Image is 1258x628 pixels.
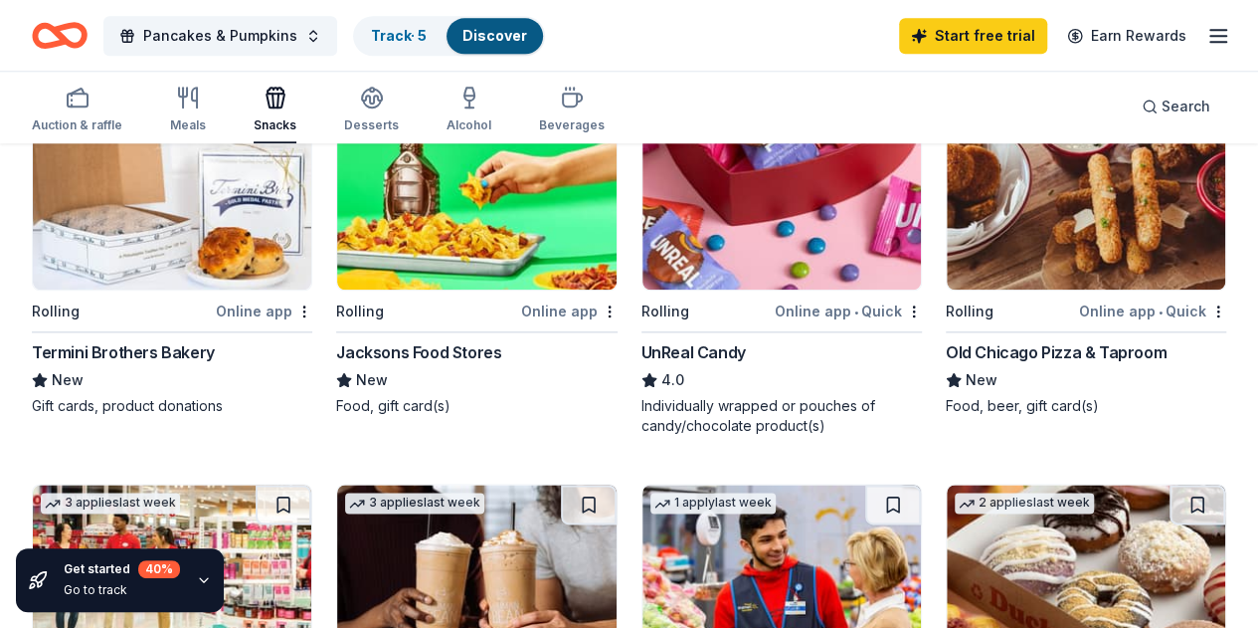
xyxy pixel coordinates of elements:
[33,101,311,290] img: Image for Termini Brothers Bakery
[64,560,180,578] div: Get started
[32,396,312,416] div: Gift cards, product donations
[946,396,1226,416] div: Food, beer, gift card(s)
[345,493,484,514] div: 3 applies last week
[642,101,921,290] img: Image for UnReal Candy
[216,299,312,323] div: Online app
[32,78,122,143] button: Auction & raffle
[539,78,605,143] button: Beverages
[336,100,617,416] a: Image for Jacksons Food Stores1 applylast weekRollingOnline appJacksons Food StoresNewFood, gift ...
[947,101,1225,290] img: Image for Old Chicago Pizza & Taproom
[103,16,337,56] button: Pancakes & Pumpkins
[955,493,1094,514] div: 2 applies last week
[337,101,616,290] img: Image for Jacksons Food Stores
[41,493,180,514] div: 3 applies last week
[32,340,215,364] div: Termini Brothers Bakery
[32,117,122,133] div: Auction & raffle
[344,117,399,133] div: Desserts
[447,78,491,143] button: Alcohol
[254,117,296,133] div: Snacks
[775,299,922,323] div: Online app Quick
[661,368,684,392] span: 4.0
[641,340,746,364] div: UnReal Candy
[1159,304,1163,319] span: •
[254,78,296,143] button: Snacks
[371,27,427,44] a: Track· 5
[641,300,689,323] div: Rolling
[32,100,312,416] a: Image for Termini Brothers Bakery2 applieslast weekRollingOnline appTermini Brothers BakeryNewGif...
[336,300,384,323] div: Rolling
[650,493,776,514] div: 1 apply last week
[1079,299,1226,323] div: Online app Quick
[854,304,858,319] span: •
[356,368,388,392] span: New
[52,368,84,392] span: New
[64,582,180,598] div: Go to track
[1055,18,1198,54] a: Earn Rewards
[170,78,206,143] button: Meals
[641,100,922,436] a: Image for UnReal Candy6 applieslast weekRollingOnline app•QuickUnReal Candy4.0Individually wrappe...
[1162,95,1210,118] span: Search
[143,24,297,48] span: Pancakes & Pumpkins
[170,117,206,133] div: Meals
[946,100,1226,416] a: Image for Old Chicago Pizza & TaproomRollingOnline app•QuickOld Chicago Pizza & TaproomNewFood, b...
[899,18,1047,54] a: Start free trial
[353,16,545,56] button: Track· 5Discover
[138,560,180,578] div: 40 %
[336,340,501,364] div: Jacksons Food Stores
[344,78,399,143] button: Desserts
[447,117,491,133] div: Alcohol
[946,340,1167,364] div: Old Chicago Pizza & Taproom
[521,299,618,323] div: Online app
[462,27,527,44] a: Discover
[966,368,997,392] span: New
[336,396,617,416] div: Food, gift card(s)
[32,300,80,323] div: Rolling
[946,300,993,323] div: Rolling
[32,12,88,59] a: Home
[641,396,922,436] div: Individually wrapped or pouches of candy/chocolate product(s)
[1126,87,1226,126] button: Search
[539,117,605,133] div: Beverages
